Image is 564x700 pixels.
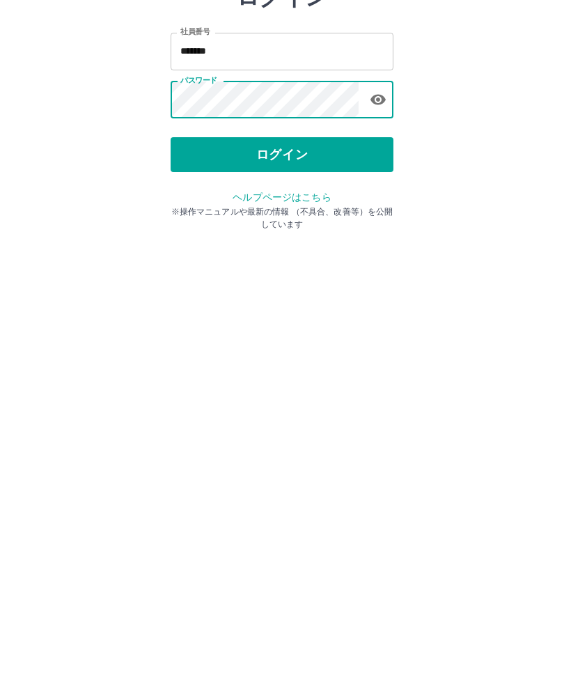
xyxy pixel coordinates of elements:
[233,295,331,306] a: ヘルプページはこちら
[171,309,393,334] p: ※操作マニュアルや最新の情報 （不具合、改善等）を公開しています
[171,241,393,276] button: ログイン
[237,88,328,114] h2: ログイン
[180,130,210,141] label: 社員番号
[180,179,217,189] label: パスワード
